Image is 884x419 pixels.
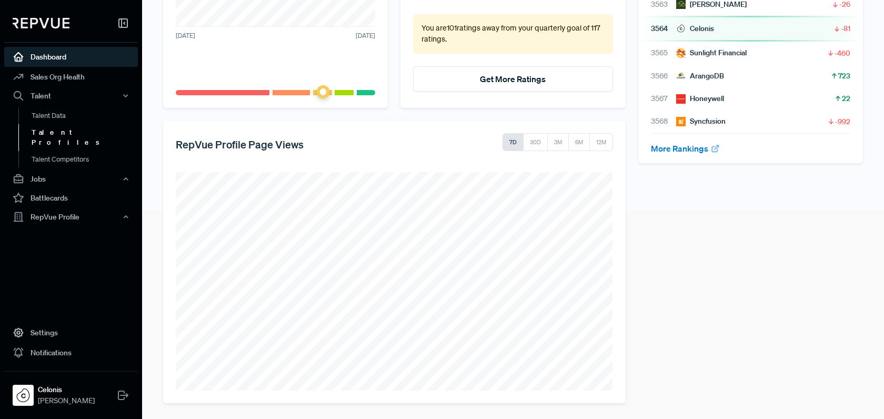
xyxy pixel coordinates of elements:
span: [DATE] [176,31,195,41]
button: 30D [523,133,548,151]
a: Settings [4,323,138,343]
div: Celonis [676,23,714,34]
span: 22 [842,93,850,104]
div: Syncfusion [676,116,726,127]
span: -460 [835,48,850,58]
button: Talent [4,87,138,105]
img: Syncfusion [676,117,686,126]
button: Get More Ratings [413,66,612,92]
img: Celonis [15,387,32,404]
button: 6M [568,133,590,151]
button: Jobs [4,170,138,188]
p: You are 101 ratings away from your quarterly goal of 117 ratings . [421,23,604,45]
span: [DATE] [356,31,375,41]
div: ArangoDB [676,71,724,82]
a: Notifications [4,343,138,363]
h5: RepVue Profile Page Views [176,138,304,151]
a: Battlecards [4,188,138,208]
button: RepVue Profile [4,208,138,226]
button: 12M [589,133,613,151]
button: 3M [547,133,569,151]
a: Sales Org Health [4,67,138,87]
a: More Rankings [651,143,720,154]
span: 3566 [651,71,676,82]
span: 3565 [651,47,676,58]
button: 7D [503,133,524,151]
span: 3564 [651,23,676,34]
img: ArangoDB [676,71,686,81]
span: -81 [841,23,850,34]
img: Honeywell [676,94,686,104]
span: [PERSON_NAME] [38,395,95,406]
span: 3568 [651,116,676,127]
img: Celonis [676,24,686,33]
a: Talent Data [18,107,152,124]
a: Talent Profiles [18,124,152,151]
div: Honeywell [676,93,724,104]
img: RepVue [13,18,69,28]
a: Talent Competitors [18,151,152,168]
strong: Celonis [38,384,95,395]
a: Dashboard [4,47,138,67]
span: -992 [835,116,850,127]
span: 3567 [651,93,676,104]
div: Sunlight Financial [676,47,747,58]
span: 723 [838,71,850,81]
a: CelonisCelonis[PERSON_NAME] [4,371,138,411]
img: Sunlight Financial [676,48,686,58]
